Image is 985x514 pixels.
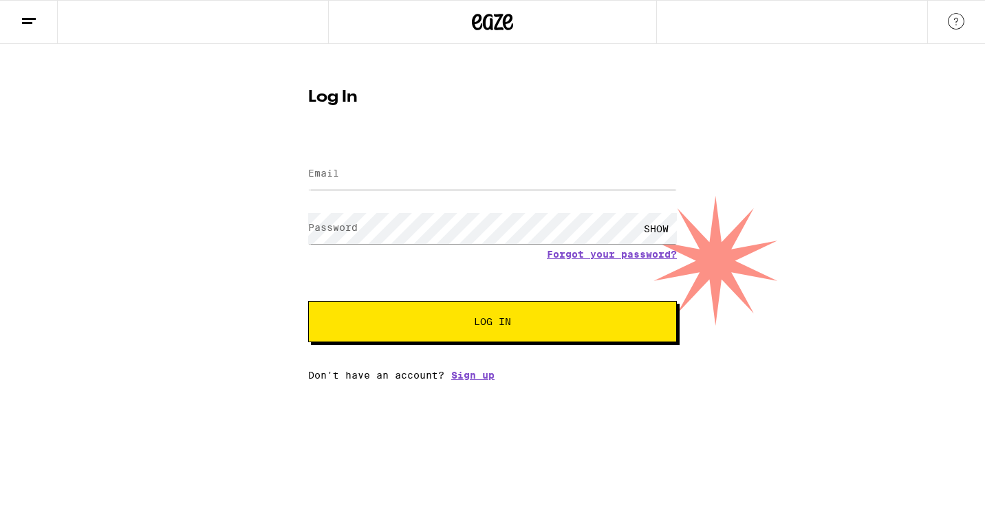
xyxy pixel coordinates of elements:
label: Email [308,168,339,179]
a: Sign up [451,370,495,381]
h1: Log In [308,89,677,106]
div: Don't have an account? [308,370,677,381]
div: SHOW [636,213,677,244]
span: Log In [474,317,511,326]
input: Email [308,159,677,190]
label: Password [308,222,358,233]
a: Forgot your password? [547,249,677,260]
button: Log In [308,301,677,342]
